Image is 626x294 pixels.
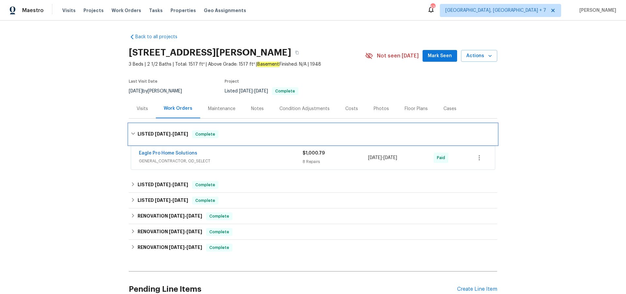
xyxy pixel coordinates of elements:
[129,49,291,56] h2: [STREET_ADDRESS][PERSON_NAME]
[193,131,218,138] span: Complete
[430,4,435,10] div: 53
[155,132,188,136] span: -
[129,34,191,40] a: Back to all projects
[172,198,188,203] span: [DATE]
[207,213,232,220] span: Complete
[461,50,497,62] button: Actions
[129,240,497,255] div: RENOVATION [DATE]-[DATE]Complete
[137,106,148,112] div: Visits
[129,89,142,93] span: [DATE]
[437,155,448,161] span: Paid
[257,62,279,67] em: Basement
[139,151,197,155] a: Eagle Pro Home Solutions
[193,182,218,188] span: Complete
[279,106,330,112] div: Condition Adjustments
[208,106,235,112] div: Maintenance
[138,197,188,204] h6: LISTED
[368,155,397,161] span: -
[457,286,497,292] div: Create Line Item
[383,155,397,160] span: [DATE]
[377,53,419,59] span: Not seen [DATE]
[445,7,546,14] span: [GEOGRAPHIC_DATA], [GEOGRAPHIC_DATA] + 7
[186,245,202,250] span: [DATE]
[149,8,163,13] span: Tasks
[172,132,188,136] span: [DATE]
[207,229,232,235] span: Complete
[171,7,196,14] span: Properties
[164,105,192,112] div: Work Orders
[62,7,76,14] span: Visits
[155,182,188,187] span: -
[239,89,268,93] span: -
[155,198,171,203] span: [DATE]
[22,7,44,14] span: Maestro
[139,158,303,164] span: GENERAL_CONTRACTOR, OD_SELECT
[405,106,428,112] div: Floor Plans
[129,87,190,95] div: by [PERSON_NAME]
[129,193,497,208] div: LISTED [DATE]-[DATE]Complete
[129,61,365,68] span: 3 Beds | 2 1/2 Baths | Total: 1517 ft² | Above Grade: 1517 ft² | Finished: N/A | 1948
[186,229,202,234] span: [DATE]
[428,52,452,60] span: Mark Seen
[423,50,457,62] button: Mark Seen
[129,208,497,224] div: RENOVATION [DATE]-[DATE]Complete
[186,214,202,218] span: [DATE]
[577,7,616,14] span: [PERSON_NAME]
[254,89,268,93] span: [DATE]
[443,106,456,112] div: Cases
[138,181,188,189] h6: LISTED
[138,228,202,236] h6: RENOVATION
[155,182,171,187] span: [DATE]
[129,124,497,145] div: LISTED [DATE]-[DATE]Complete
[112,7,141,14] span: Work Orders
[291,47,303,58] button: Copy Address
[207,244,232,251] span: Complete
[193,197,218,204] span: Complete
[169,245,202,250] span: -
[155,198,188,203] span: -
[155,132,171,136] span: [DATE]
[273,89,298,93] span: Complete
[138,130,188,138] h6: LISTED
[374,106,389,112] div: Photos
[169,245,185,250] span: [DATE]
[303,151,325,155] span: $1,000.79
[169,214,185,218] span: [DATE]
[239,89,253,93] span: [DATE]
[129,177,497,193] div: LISTED [DATE]-[DATE]Complete
[225,79,239,83] span: Project
[129,224,497,240] div: RENOVATION [DATE]-[DATE]Complete
[169,229,185,234] span: [DATE]
[251,106,264,112] div: Notes
[204,7,246,14] span: Geo Assignments
[303,158,368,165] div: 8 Repairs
[138,212,202,220] h6: RENOVATION
[345,106,358,112] div: Costs
[169,229,202,234] span: -
[83,7,104,14] span: Projects
[225,89,298,93] span: Listed
[138,244,202,252] h6: RENOVATION
[129,79,157,83] span: Last Visit Date
[172,182,188,187] span: [DATE]
[466,52,492,60] span: Actions
[368,155,382,160] span: [DATE]
[169,214,202,218] span: -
